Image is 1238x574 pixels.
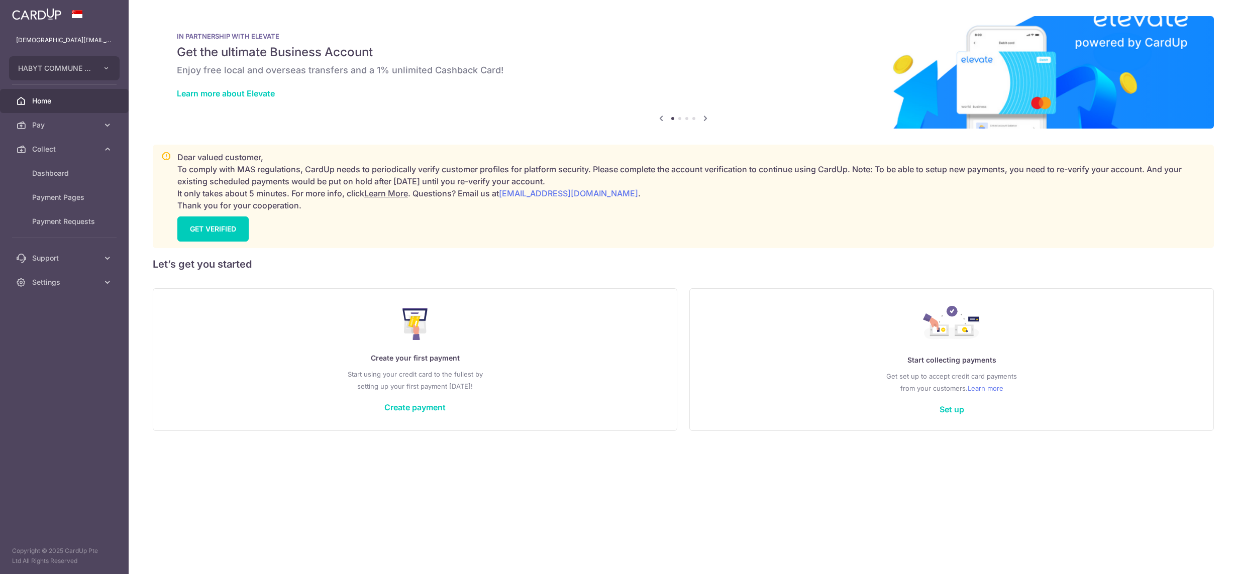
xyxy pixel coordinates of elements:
[32,253,98,263] span: Support
[710,370,1193,394] p: Get set up to accept credit card payments from your customers.
[402,308,428,340] img: Make Payment
[968,382,1003,394] a: Learn more
[32,168,98,178] span: Dashboard
[177,151,1205,211] p: Dear valued customer, To comply with MAS regulations, CardUp needs to periodically verify custome...
[364,188,408,198] a: Learn More
[173,352,657,364] p: Create your first payment
[153,16,1214,129] img: Renovation banner
[153,256,1214,272] h5: Let’s get you started
[12,8,61,20] img: CardUp
[177,64,1190,76] h6: Enjoy free local and overseas transfers and a 1% unlimited Cashback Card!
[32,144,98,154] span: Collect
[32,216,98,226] span: Payment Requests
[177,216,249,242] a: GET VERIFIED
[499,188,638,198] a: [EMAIL_ADDRESS][DOMAIN_NAME]
[32,192,98,202] span: Payment Pages
[16,35,113,45] p: [DEMOGRAPHIC_DATA][EMAIL_ADDRESS][DOMAIN_NAME]
[384,402,446,412] a: Create payment
[18,63,92,73] span: HABYT COMMUNE SINGAPORE 1 PTE LTD
[177,88,275,98] a: Learn more about Elevate
[32,277,98,287] span: Settings
[923,306,980,342] img: Collect Payment
[32,96,98,106] span: Home
[177,44,1190,60] h5: Get the ultimate Business Account
[1174,544,1228,569] iframe: Opens a widget where you can find more information
[173,368,657,392] p: Start using your credit card to the fullest by setting up your first payment [DATE]!
[32,120,98,130] span: Pay
[177,32,1190,40] p: IN PARTNERSHIP WITH ELEVATE
[710,354,1193,366] p: Start collecting payments
[9,56,120,80] button: HABYT COMMUNE SINGAPORE 1 PTE LTD
[940,404,964,414] a: Set up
